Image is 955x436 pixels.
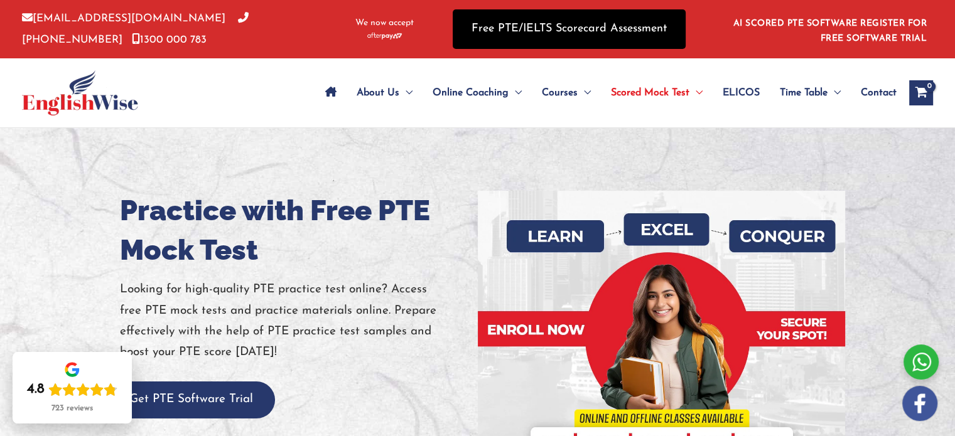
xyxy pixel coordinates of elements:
a: Free PTE/IELTS Scorecard Assessment [453,9,686,49]
a: CoursesMenu Toggle [532,71,601,115]
img: Afterpay-Logo [367,33,402,40]
span: Menu Toggle [509,71,522,115]
div: 4.8 [27,381,45,398]
a: Scored Mock TestMenu Toggle [601,71,713,115]
a: [PHONE_NUMBER] [22,13,249,45]
a: Get PTE Software Trial [107,393,275,405]
span: Contact [861,71,897,115]
div: Rating: 4.8 out of 5 [27,381,117,398]
p: Looking for high-quality PTE practice test online? Access free PTE mock tests and practice materi... [120,279,468,363]
a: Time TableMenu Toggle [770,71,851,115]
span: We now accept [355,17,414,29]
button: Get PTE Software Trial [107,381,275,418]
span: Menu Toggle [689,71,703,115]
aside: Header Widget 1 [726,9,933,50]
span: Courses [542,71,578,115]
span: Time Table [780,71,828,115]
img: cropped-ew-logo [22,70,138,115]
a: AI SCORED PTE SOFTWARE REGISTER FOR FREE SOFTWARE TRIAL [733,19,927,43]
h1: Practice with Free PTE Mock Test [120,191,468,270]
a: Online CoachingMenu Toggle [423,71,532,115]
a: [EMAIL_ADDRESS][DOMAIN_NAME] [22,13,225,24]
span: Menu Toggle [828,71,841,115]
a: ELICOS [713,71,770,115]
span: Menu Toggle [399,71,413,115]
span: Online Coaching [433,71,509,115]
img: white-facebook.png [902,386,937,421]
span: ELICOS [723,71,760,115]
a: About UsMenu Toggle [347,71,423,115]
a: Contact [851,71,897,115]
a: 1300 000 783 [132,35,207,45]
nav: Site Navigation: Main Menu [315,71,897,115]
span: About Us [357,71,399,115]
a: View Shopping Cart, empty [909,80,933,105]
span: Scored Mock Test [611,71,689,115]
div: 723 reviews [51,403,93,413]
span: Menu Toggle [578,71,591,115]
